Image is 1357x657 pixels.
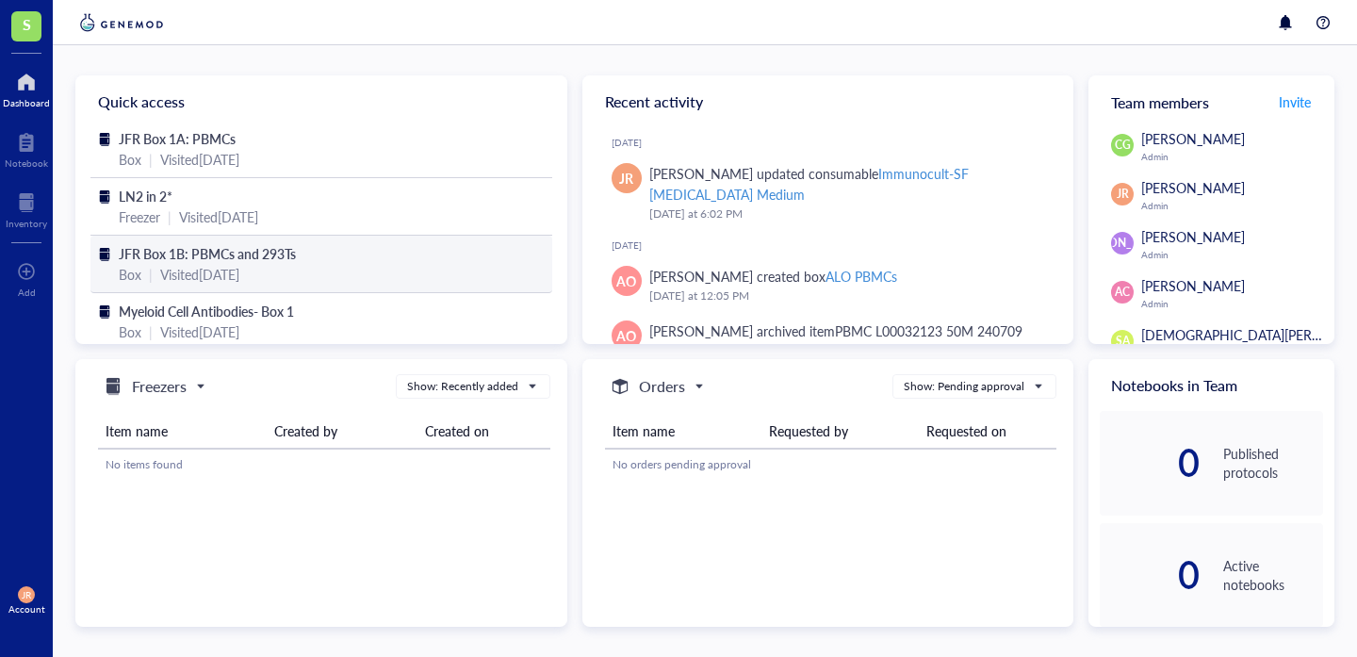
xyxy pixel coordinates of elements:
div: [DATE] [612,239,1059,251]
div: Visited [DATE] [160,321,239,342]
span: JR [1117,186,1129,203]
th: Requested on [919,414,1056,449]
span: JR [22,589,31,600]
div: [PERSON_NAME] updated consumable [649,163,1044,205]
div: Inventory [6,218,47,229]
div: Freezer [119,206,160,227]
div: Box [119,321,141,342]
div: No items found [106,456,543,473]
span: [PERSON_NAME] [1077,235,1169,252]
th: Created on [417,414,550,449]
span: SA [1116,333,1130,350]
div: Admin [1141,249,1323,260]
div: [DATE] at 12:05 PM [649,287,1044,305]
div: | [149,321,153,342]
img: genemod-logo [75,11,168,34]
div: | [149,149,153,170]
span: [PERSON_NAME] [1141,227,1245,246]
div: Notebooks in Team [1088,359,1334,412]
h5: Orders [639,375,685,398]
span: AO [616,271,636,291]
div: | [168,206,172,227]
div: Admin [1141,151,1323,162]
div: No orders pending approval [613,456,1050,473]
span: CG [1115,137,1131,154]
div: Add [18,287,36,298]
span: [PERSON_NAME] [1141,178,1245,197]
span: [PERSON_NAME] [1141,276,1245,295]
span: LN2 in 2* [119,187,172,205]
div: Active notebooks [1223,556,1323,594]
h5: Freezers [132,375,187,398]
span: [PERSON_NAME] [1141,129,1245,148]
div: 0 [1100,448,1200,478]
div: Admin [1141,298,1323,309]
span: JR [619,168,633,189]
a: Dashboard [3,67,50,108]
div: Notebook [5,157,48,169]
div: ALO PBMCs [826,267,897,286]
th: Created by [267,414,417,449]
div: Recent activity [582,75,1074,128]
div: | [149,264,153,285]
div: Visited [DATE] [160,264,239,285]
div: Box [119,264,141,285]
span: Invite [1279,92,1311,111]
a: Inventory [6,188,47,229]
div: [PERSON_NAME] created box [649,266,897,287]
span: JFR Box 1B: PBMCs and 293Ts [119,244,296,263]
span: JFR Box 1A: PBMCs [119,129,236,148]
span: S [23,12,31,36]
div: Show: Pending approval [904,378,1024,395]
span: AC [1115,284,1130,301]
a: JR[PERSON_NAME] updated consumableImmunocult-SF [MEDICAL_DATA] Medium[DATE] at 6:02 PM [597,156,1059,231]
div: Quick access [75,75,567,128]
div: [DATE] at 6:02 PM [649,205,1044,223]
a: AO[PERSON_NAME] created boxALO PBMCs[DATE] at 12:05 PM [597,258,1059,313]
div: Account [8,603,45,615]
th: Item name [98,414,267,449]
button: Invite [1278,87,1312,117]
div: Team members [1088,75,1334,128]
span: Myeloid Cell Antibodies- Box 1 [119,302,294,320]
div: Box [119,149,141,170]
div: Dashboard [3,97,50,108]
th: Item name [605,414,762,449]
div: Show: Recently added [407,378,518,395]
th: Requested by [761,414,919,449]
div: 0 [1100,560,1200,590]
div: Visited [DATE] [160,149,239,170]
div: Published protocols [1223,444,1323,482]
a: Notebook [5,127,48,169]
div: Visited [DATE] [179,206,258,227]
div: [DATE] [612,137,1059,148]
div: Admin [1141,200,1323,211]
